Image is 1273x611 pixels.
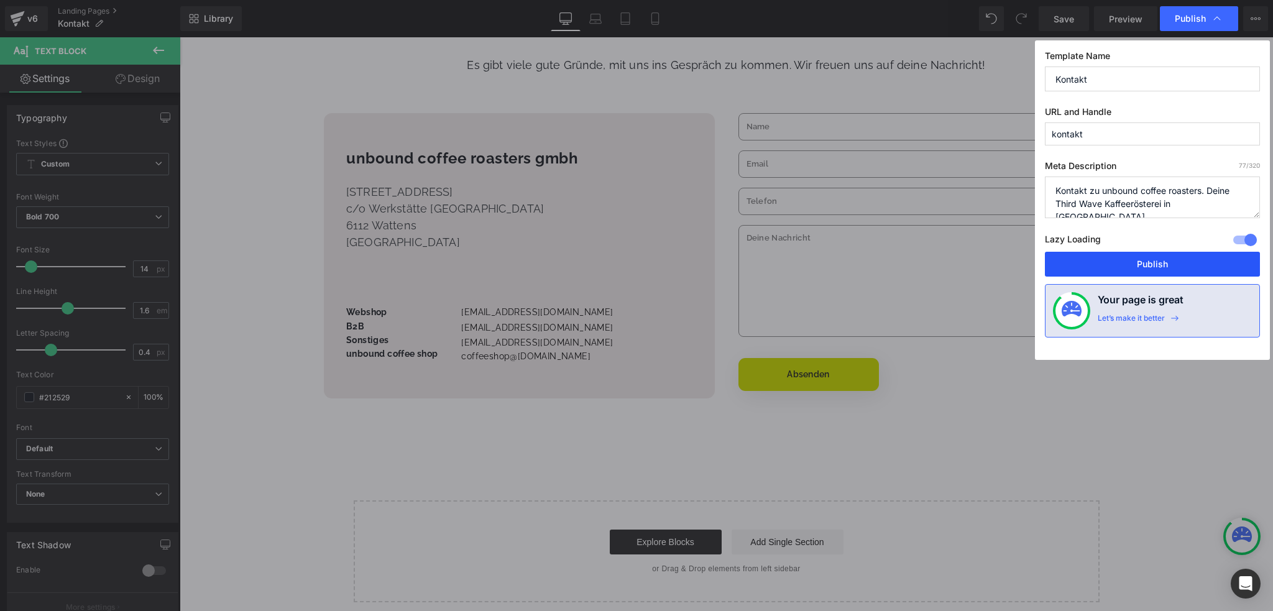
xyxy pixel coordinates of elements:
[1045,106,1260,122] label: URL and Handle
[559,113,950,140] input: Email
[1045,160,1260,177] label: Meta Description
[338,314,411,324] u: [DOMAIN_NAME]
[167,111,513,132] h3: unbound coffee roasters gmbh
[144,19,949,36] p: Es gibt viele gute Gründe, mit uns ins Gespräch zu kommen. Wir freuen uns auf deine Nachricht!
[167,296,282,310] p: Sonstiges
[1239,162,1260,169] span: /320
[282,314,411,324] a: coffeeshop@[DOMAIN_NAME]
[1098,313,1165,329] div: Let’s make it better
[1231,569,1261,599] div: Open Intercom Messenger
[282,300,433,310] a: [EMAIL_ADDRESS][DOMAIN_NAME]
[282,270,433,280] a: [EMAIL_ADDRESS][DOMAIN_NAME]
[167,268,282,282] p: Webshop
[282,285,433,295] a: [EMAIL_ADDRESS][DOMAIN_NAME]
[559,76,950,103] input: Name
[167,196,513,213] p: [GEOGRAPHIC_DATA]
[559,150,950,178] input: Telefon
[559,321,699,354] button: absenden
[430,492,542,517] a: Explore Blocks
[1045,177,1260,218] textarea: Kontakt zu unbound coffee roasters. Deine Third Wave Kaffeerösterei in [GEOGRAPHIC_DATA].
[167,180,513,196] p: 6112 Wattens
[1045,50,1260,67] label: Template Name
[167,310,282,323] p: unbound coffee shop
[552,492,664,517] a: Add Single Section
[1239,162,1246,169] span: 77
[1098,292,1183,313] h4: Your page is great
[194,527,900,536] p: or Drag & Drop elements from left sidebar
[1175,13,1206,24] span: Publish
[1045,252,1260,277] button: Publish
[167,146,513,163] p: [STREET_ADDRESS]
[167,282,282,296] p: B2B
[1045,231,1101,252] label: Lazy Loading
[167,163,513,180] p: c/o Werkstätte [GEOGRAPHIC_DATA]
[1062,301,1082,321] img: onboarding-status.svg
